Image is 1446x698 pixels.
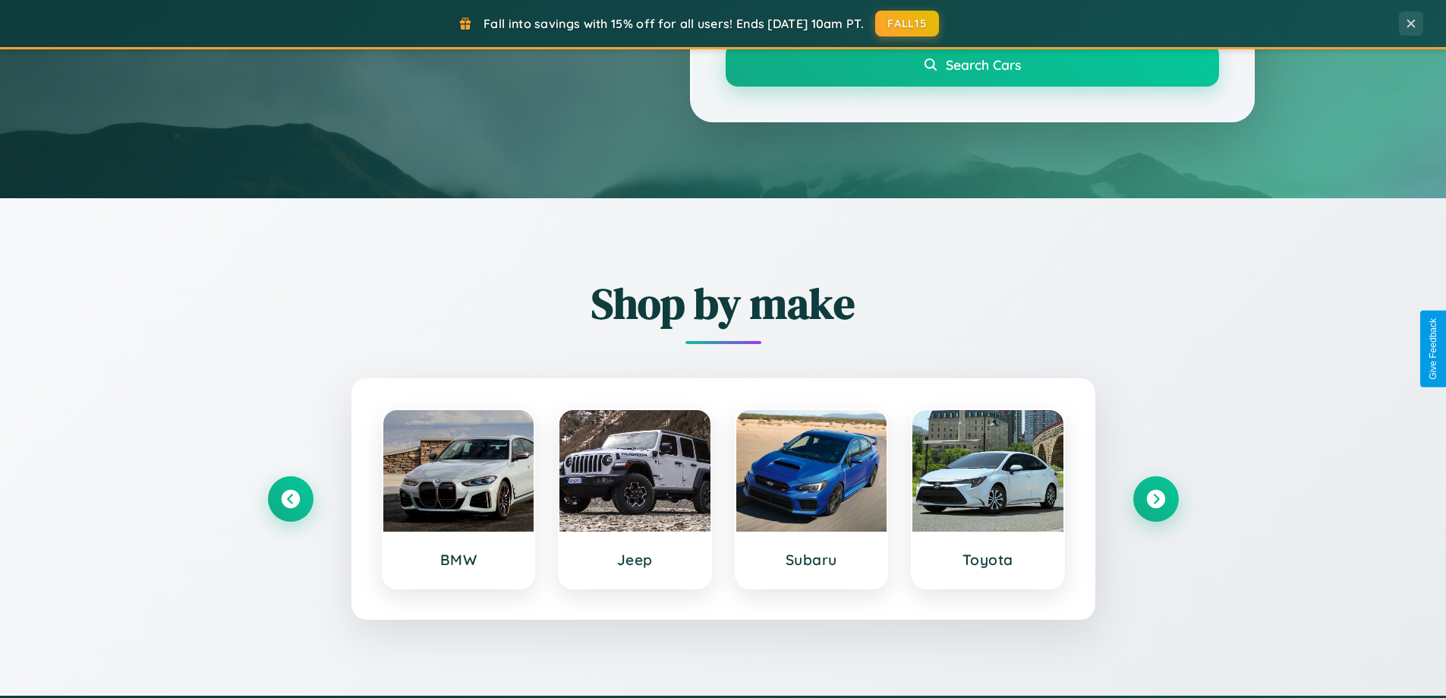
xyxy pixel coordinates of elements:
span: Fall into savings with 15% off for all users! Ends [DATE] 10am PT. [484,16,864,31]
div: Give Feedback [1428,318,1438,380]
button: FALL15 [875,11,939,36]
h3: Toyota [928,551,1048,569]
span: Search Cars [946,56,1021,73]
button: Search Cars [726,43,1219,87]
h3: BMW [399,551,519,569]
h3: Subaru [751,551,872,569]
h3: Jeep [575,551,695,569]
h2: Shop by make [268,274,1179,333]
